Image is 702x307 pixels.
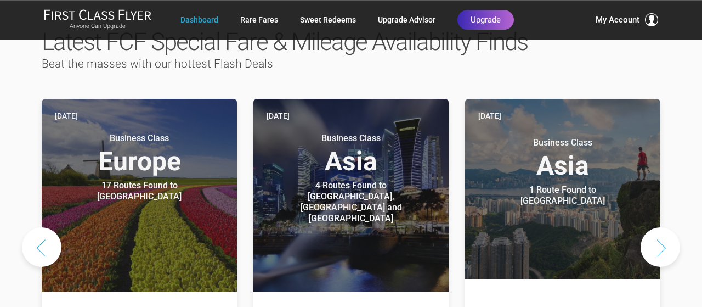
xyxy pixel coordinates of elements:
h3: Asia [267,133,435,175]
time: [DATE] [478,110,501,122]
h3: Asia [478,137,647,179]
button: Previous slide [22,227,61,267]
div: 17 Routes Found to [GEOGRAPHIC_DATA] [71,180,208,202]
a: Rare Fares [240,10,278,30]
a: Upgrade [457,10,514,30]
a: First Class FlyerAnyone Can Upgrade [44,9,151,31]
small: Business Class [282,133,420,144]
button: My Account [596,13,658,26]
button: Next slide [641,227,680,267]
time: [DATE] [267,110,290,122]
span: Latest FCF Special Fare & Mileage Availability Finds [42,27,528,56]
small: Business Class [71,133,208,144]
img: First Class Flyer [44,9,151,20]
h3: Europe [55,133,224,175]
div: 4 Routes Found to [GEOGRAPHIC_DATA], [GEOGRAPHIC_DATA] and [GEOGRAPHIC_DATA] [282,180,420,224]
time: [DATE] [55,110,78,122]
small: Business Class [494,137,631,148]
a: Dashboard [180,10,218,30]
span: Beat the masses with our hottest Flash Deals [42,57,273,70]
div: 1 Route Found to [GEOGRAPHIC_DATA] [494,185,631,206]
a: Sweet Redeems [300,10,356,30]
span: My Account [596,13,639,26]
a: Upgrade Advisor [378,10,435,30]
small: Anyone Can Upgrade [44,23,151,30]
